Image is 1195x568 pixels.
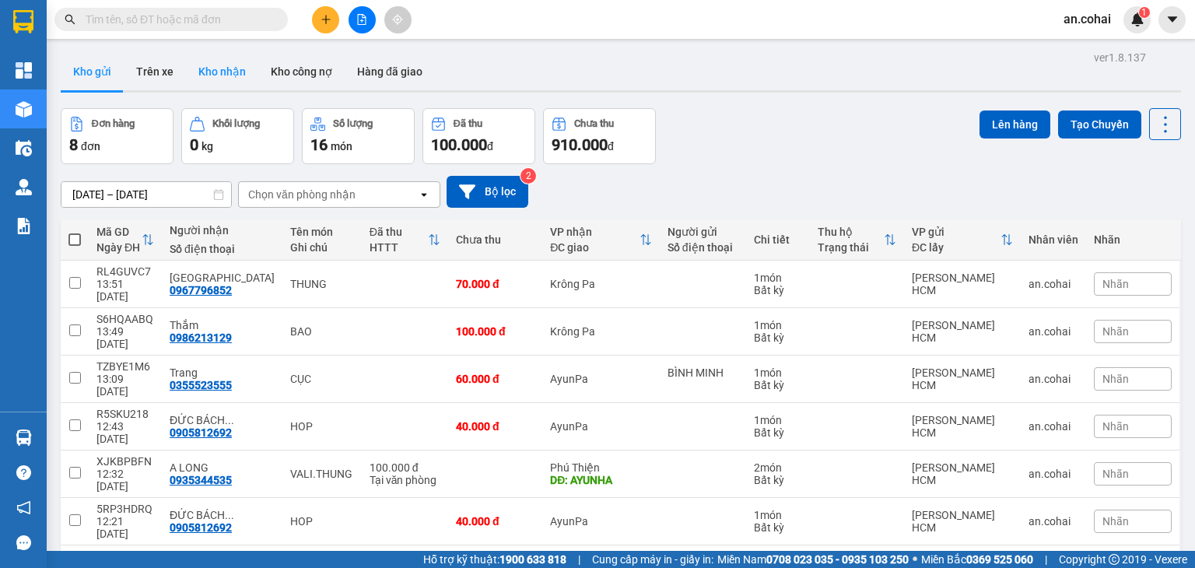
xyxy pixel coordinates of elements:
span: 100.000 [431,135,487,154]
div: [PERSON_NAME] HCM [912,366,1013,391]
strong: 0369 525 060 [966,553,1033,566]
div: 0355523555 [170,379,232,391]
span: Miền Nam [717,551,909,568]
div: an.cohai [1029,373,1078,385]
span: Cung cấp máy in - giấy in: [592,551,713,568]
svg: open [418,188,430,201]
button: Chưa thu910.000đ [543,108,656,164]
div: [PERSON_NAME] HCM [912,272,1013,296]
span: file-add [356,14,367,25]
div: Khối lượng [212,118,260,129]
div: Bất kỳ [754,284,801,296]
div: 12:21 [DATE] [96,515,154,540]
div: 1 món [754,366,801,379]
div: an.cohai [1029,325,1078,338]
div: an.cohai [1029,278,1078,290]
button: Kho công nợ [258,53,345,90]
div: R5SKU218 [96,408,154,420]
div: 100.000 đ [370,461,440,474]
div: HOP [290,420,354,433]
span: kg [202,140,213,153]
div: ĐỨC BÁCH KHOA [170,414,275,426]
strong: 1900 633 818 [499,553,566,566]
th: Toggle SortBy [904,219,1021,261]
span: Miền Bắc [921,551,1033,568]
input: Select a date range. [61,182,231,207]
div: Bất kỳ [754,474,801,486]
div: an.cohai [1029,468,1078,480]
div: Nhãn [1094,233,1172,246]
sup: 1 [1139,7,1150,18]
span: plus [321,14,331,25]
div: 13:09 [DATE] [96,373,154,398]
div: 2 món [754,461,801,474]
span: ... [225,414,234,426]
input: Tìm tên, số ĐT hoặc mã đơn [86,11,269,28]
span: [PERSON_NAME] HCM [139,85,304,103]
span: Nhãn [1102,278,1129,290]
div: Krông Pa [550,278,652,290]
div: 0905812692 [170,521,232,534]
div: 0905812692 [170,426,232,439]
span: 0 [190,135,198,154]
div: Số điện thoại [668,241,738,254]
div: Đơn hàng [92,118,135,129]
div: AyunPa [550,373,652,385]
div: VP gửi [912,226,1001,238]
button: aim [384,6,412,33]
div: 12:43 [DATE] [96,420,154,445]
button: Kho nhận [186,53,258,90]
div: ĐC giao [550,241,640,254]
div: Thắm [170,319,275,331]
div: Người nhận [170,224,275,237]
span: aim [392,14,403,25]
div: Chưa thu [574,118,614,129]
span: | [578,551,580,568]
div: CỤC [290,373,354,385]
div: Chưa thu [456,233,534,246]
span: đ [608,140,614,153]
button: Khối lượng0kg [181,108,294,164]
div: Ngày ĐH [96,241,142,254]
div: Đã thu [370,226,428,238]
div: an.cohai [1029,420,1078,433]
div: Trạng thái [818,241,884,254]
div: THÁI SƠN [170,272,275,284]
span: copyright [1109,554,1120,565]
button: Bộ lọc [447,176,528,208]
div: [PERSON_NAME] HCM [912,461,1013,486]
strong: 0708 023 035 - 0935 103 250 [766,553,909,566]
div: AyunPa [550,515,652,528]
span: search [65,14,75,25]
h2: RL4GUVC7 [7,48,85,72]
div: 60.000 đ [456,373,534,385]
div: RL4GUVC7 [96,265,154,278]
span: món [331,140,352,153]
th: Toggle SortBy [810,219,904,261]
div: 1 món [754,272,801,284]
span: đ [487,140,493,153]
span: đơn [81,140,100,153]
div: 12:32 [DATE] [96,468,154,493]
div: VP nhận [550,226,640,238]
span: message [16,535,31,550]
button: file-add [349,6,376,33]
div: 0935344535 [170,474,232,486]
button: caret-down [1158,6,1186,33]
img: warehouse-icon [16,430,32,446]
div: DĐ: AYUNHA [550,474,652,486]
span: ⚪️ [913,556,917,563]
div: 100.000 đ [456,325,534,338]
div: Mã GD [96,226,142,238]
span: Hỗ trợ kỹ thuật: [423,551,566,568]
img: logo-vxr [13,10,33,33]
span: caret-down [1165,12,1179,26]
div: Phú Thiện [550,461,652,474]
div: Số điện thoại [170,243,275,255]
span: 1 [1141,7,1147,18]
button: Lên hàng [979,110,1050,138]
button: Đã thu100.000đ [422,108,535,164]
sup: 2 [520,168,536,184]
div: Thu hộ [818,226,884,238]
div: 40.000 đ [456,420,534,433]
